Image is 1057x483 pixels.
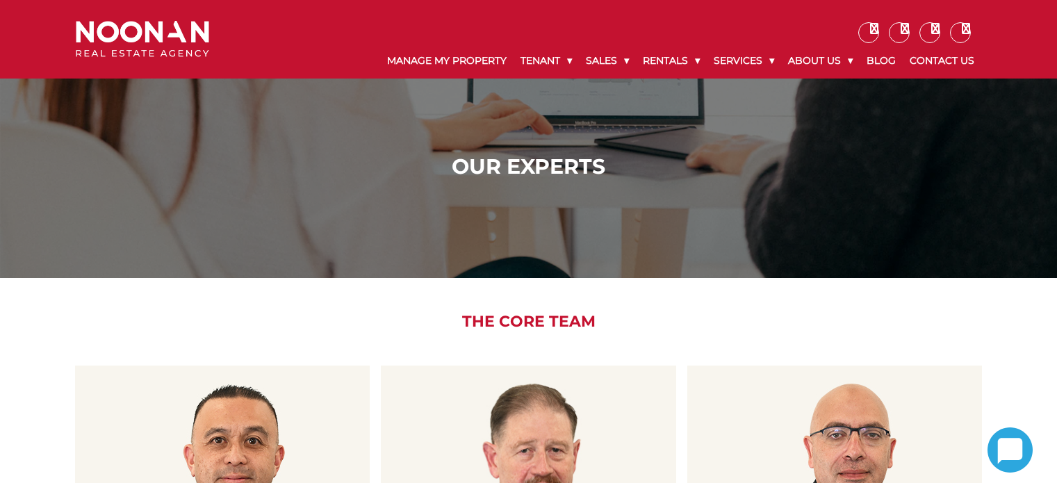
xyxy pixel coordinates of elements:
a: Contact Us [903,43,981,79]
h1: Our Experts [79,154,978,179]
a: Services [707,43,781,79]
a: Sales [579,43,636,79]
a: Manage My Property [380,43,514,79]
a: About Us [781,43,860,79]
a: Blog [860,43,903,79]
a: Rentals [636,43,707,79]
img: Noonan Real Estate Agency [76,21,209,58]
h2: The Core Team [65,313,992,331]
a: Tenant [514,43,579,79]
